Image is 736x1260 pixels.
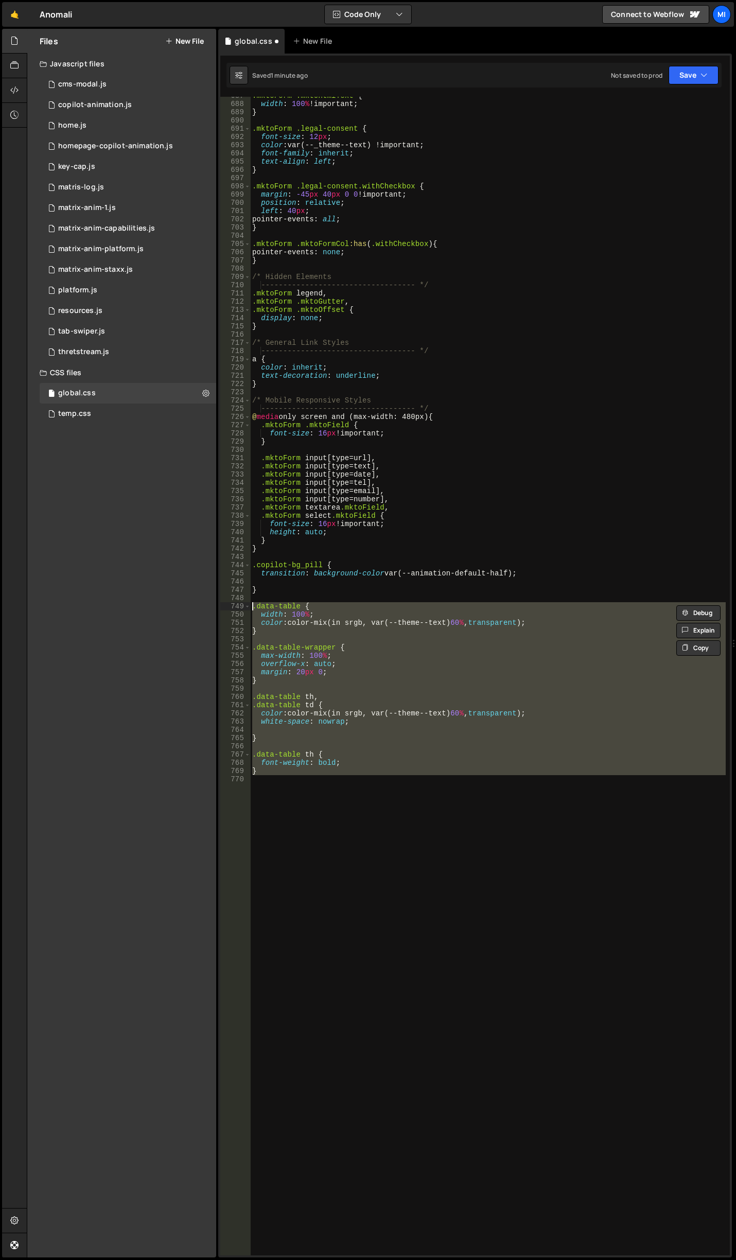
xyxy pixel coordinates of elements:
[40,239,216,259] div: 15093/44547.js
[220,240,251,248] div: 705
[220,602,251,610] div: 749
[220,256,251,265] div: 707
[58,244,144,254] div: matrix-anim-platform.js
[220,223,251,232] div: 703
[220,693,251,701] div: 760
[220,380,251,388] div: 722
[220,652,251,660] div: 755
[40,301,216,321] div: 15093/44705.js
[712,5,731,24] div: Mi
[676,623,721,638] button: Explain
[676,605,721,621] button: Debug
[58,347,109,357] div: thretstream.js
[220,265,251,273] div: 708
[220,182,251,190] div: 698
[58,389,96,398] div: global.css
[220,462,251,470] div: 732
[220,199,251,207] div: 700
[220,289,251,297] div: 711
[40,95,216,115] div: 15093/44927.js
[40,259,216,280] div: 15093/44560.js
[220,495,251,503] div: 736
[676,640,721,656] button: Copy
[220,297,251,306] div: 712
[220,545,251,553] div: 742
[220,536,251,545] div: 741
[220,759,251,767] div: 768
[58,265,133,274] div: matrix-anim-staxx.js
[220,668,251,676] div: 757
[220,742,251,750] div: 766
[58,306,102,316] div: resources.js
[220,577,251,586] div: 746
[220,660,251,668] div: 756
[220,141,251,149] div: 693
[220,396,251,405] div: 724
[165,37,204,45] button: New File
[220,643,251,652] div: 754
[220,561,251,569] div: 744
[220,413,251,421] div: 726
[252,71,308,80] div: Saved
[40,321,216,342] div: 15093/44053.js
[220,116,251,125] div: 690
[611,71,662,80] div: Not saved to prod
[40,136,216,156] div: 15093/44951.js
[293,36,336,46] div: New File
[220,594,251,602] div: 748
[58,327,105,336] div: tab-swiper.js
[220,685,251,693] div: 759
[220,355,251,363] div: 719
[220,215,251,223] div: 702
[220,775,251,783] div: 770
[220,586,251,594] div: 747
[220,281,251,289] div: 710
[220,405,251,413] div: 725
[58,162,95,171] div: key-cap.js
[220,429,251,437] div: 728
[602,5,709,24] a: Connect to Webflow
[220,421,251,429] div: 727
[40,36,58,47] h2: Files
[40,198,216,218] div: 15093/44468.js
[220,528,251,536] div: 740
[40,218,216,239] div: 15093/44497.js
[220,446,251,454] div: 730
[220,487,251,495] div: 735
[220,100,251,108] div: 688
[58,100,132,110] div: copilot-animation.js
[220,363,251,372] div: 720
[2,2,27,27] a: 🤙
[40,8,72,21] div: Anomali
[220,190,251,199] div: 699
[669,66,719,84] button: Save
[40,404,216,424] div: 15093/41680.css
[220,512,251,520] div: 738
[40,383,216,404] div: 15093/39455.css
[220,767,251,775] div: 769
[220,635,251,643] div: 753
[271,71,308,80] div: 1 minute ago
[220,273,251,281] div: 709
[58,121,86,130] div: home.js
[325,5,411,24] button: Code Only
[220,553,251,561] div: 743
[220,627,251,635] div: 752
[220,306,251,314] div: 713
[220,503,251,512] div: 737
[220,610,251,619] div: 750
[220,750,251,759] div: 767
[220,372,251,380] div: 721
[220,157,251,166] div: 695
[235,36,272,46] div: global.css
[220,322,251,330] div: 715
[220,174,251,182] div: 697
[220,166,251,174] div: 696
[220,454,251,462] div: 731
[220,248,251,256] div: 706
[27,54,216,74] div: Javascript files
[58,142,173,151] div: homepage-copilot-animation.js
[40,74,216,95] div: 15093/42609.js
[40,115,216,136] div: 15093/43289.js
[220,125,251,133] div: 691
